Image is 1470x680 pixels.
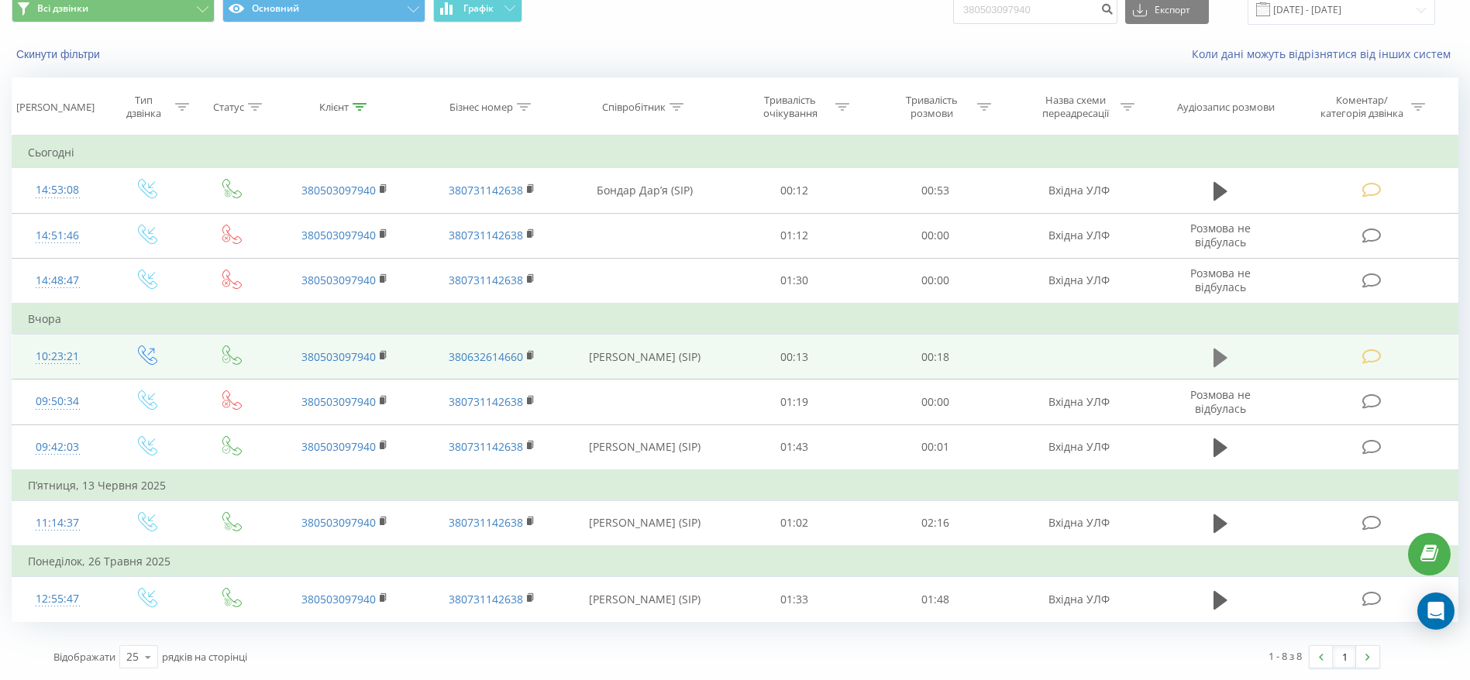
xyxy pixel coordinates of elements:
td: [PERSON_NAME] (SIP) [566,577,724,622]
a: 380503097940 [301,394,376,409]
div: 09:50:34 [28,386,87,417]
td: 00:00 [865,379,1006,424]
td: 00:01 [865,424,1006,470]
div: 12:55:47 [28,584,87,614]
td: 00:13 [724,335,865,379]
div: Тривалість очікування [749,94,831,120]
a: 380731142638 [449,183,523,197]
a: 380503097940 [301,273,376,287]
td: 00:53 [865,168,1006,213]
a: 380503097940 [301,439,376,454]
div: 14:48:47 [28,266,87,296]
a: 380503097940 [301,515,376,530]
div: 1 - 8 з 8 [1269,648,1302,664]
div: Статус [213,101,244,114]
a: 380731142638 [449,273,523,287]
td: 01:30 [724,258,865,304]
span: Розмова не відбулась [1190,266,1251,294]
div: 14:53:08 [28,175,87,205]
td: 01:02 [724,500,865,546]
td: Бондар Дарʼя (SIP) [566,168,724,213]
td: [PERSON_NAME] (SIP) [566,335,724,379]
a: 380503097940 [301,183,376,197]
td: 00:12 [724,168,865,213]
td: 00:00 [865,213,1006,258]
td: 00:18 [865,335,1006,379]
td: Понеділок, 26 Травня 2025 [12,546,1458,577]
td: [PERSON_NAME] (SIP) [566,424,724,470]
a: Коли дані можуть відрізнятися вiд інших систем [1192,46,1458,61]
div: Коментар/категорія дзвінка [1317,94,1407,120]
div: Співробітник [602,101,666,114]
div: Назва схеми переадресації [1034,94,1117,120]
a: 380731142638 [449,228,523,242]
td: 01:33 [724,577,865,622]
td: П’ятниця, 13 Червня 2025 [12,470,1458,501]
div: Open Intercom Messenger [1417,592,1455,630]
span: Розмова не відбулась [1190,221,1251,249]
td: Вхідна УЛФ [1006,258,1152,304]
a: 380632614660 [449,349,523,364]
a: 380731142638 [449,439,523,454]
div: 14:51:46 [28,221,87,251]
div: Тип дзвінка [116,94,171,120]
td: 01:43 [724,424,865,470]
td: Вхідна УЛФ [1006,379,1152,424]
td: 00:00 [865,258,1006,304]
td: Вхідна УЛФ [1006,168,1152,213]
td: 01:12 [724,213,865,258]
td: 01:48 [865,577,1006,622]
button: Скинути фільтри [12,47,108,61]
div: 11:14:37 [28,508,87,538]
a: 380731142638 [449,394,523,409]
div: 25 [126,649,139,665]
td: 01:19 [724,379,865,424]
a: 380503097940 [301,592,376,606]
td: Вчора [12,304,1458,335]
a: 1 [1333,646,1356,668]
td: Вхідна УЛФ [1006,577,1152,622]
a: 380503097940 [301,228,376,242]
div: 09:42:03 [28,432,87,462]
td: Вхідна УЛФ [1006,213,1152,258]
a: 380503097940 [301,349,376,364]
div: 10:23:21 [28,342,87,372]
span: Графік [463,3,494,14]
td: Сьогодні [12,137,1458,168]
div: Клієнт [319,101,349,114]
a: 380731142638 [449,515,523,530]
td: 02:16 [865,500,1006,546]
span: рядків на сторінці [162,650,247,664]
a: 380731142638 [449,592,523,606]
td: Вхідна УЛФ [1006,424,1152,470]
td: [PERSON_NAME] (SIP) [566,500,724,546]
td: Вхідна УЛФ [1006,500,1152,546]
div: Тривалість розмови [890,94,973,120]
span: Розмова не відбулась [1190,387,1251,416]
div: Бізнес номер [449,101,513,114]
div: [PERSON_NAME] [16,101,95,114]
span: Всі дзвінки [37,2,88,15]
span: Відображати [53,650,115,664]
div: Аудіозапис розмови [1177,101,1275,114]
